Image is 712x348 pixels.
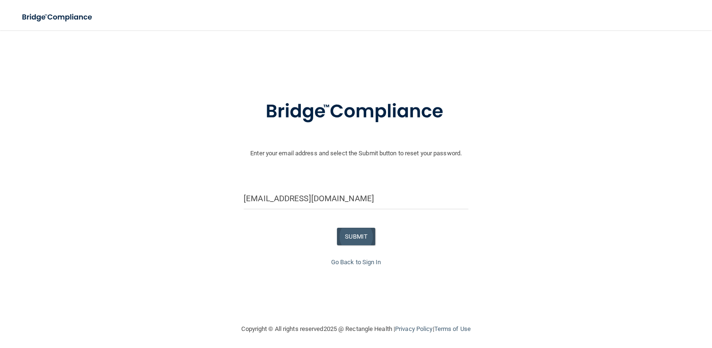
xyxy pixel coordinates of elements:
iframe: Drift Widget Chat Controller [549,284,701,321]
img: bridge_compliance_login_screen.278c3ca4.svg [14,8,101,27]
a: Privacy Policy [395,325,432,332]
input: Email [244,188,468,209]
a: Terms of Use [434,325,470,332]
img: bridge_compliance_login_screen.278c3ca4.svg [246,87,466,136]
a: Go Back to Sign In [331,259,381,266]
button: SUBMIT [337,228,375,245]
div: Copyright © All rights reserved 2025 @ Rectangle Health | | [184,314,529,344]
